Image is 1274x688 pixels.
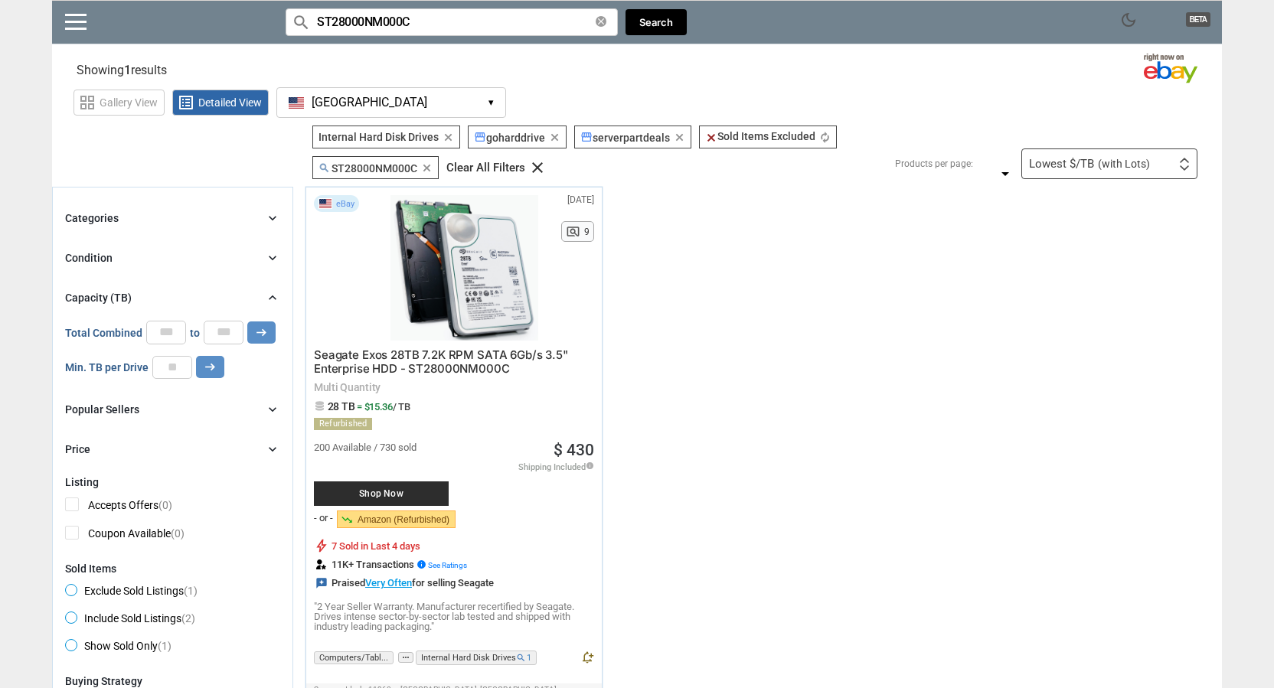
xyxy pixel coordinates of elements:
[584,227,590,236] span: 9
[474,131,486,143] i: storefront
[398,652,413,663] span: more_horiz
[314,350,568,375] a: Seagate Exos 28TB 7.2K RPM SATA 6Gb/s 3.5" Enterprise HDD - ST28000NM000C
[315,577,328,589] i: reviews
[416,559,426,569] i: info
[567,195,594,204] span: [DATE]
[318,162,417,174] span: ST28000NM000C
[314,651,394,664] span: Computers/Tabl...
[292,12,311,31] i: search
[554,442,594,458] a: $ 430
[580,132,670,144] span: serverpartdeals
[416,651,537,665] span: Internal Hard Disk Drives
[312,96,427,109] span: [GEOGRAPHIC_DATA]
[171,527,185,540] span: (0)
[332,541,420,551] span: 7 Sold in Last 4 days
[549,132,560,143] i: clear
[705,132,717,144] i: clear
[586,461,594,470] i: info
[177,93,195,112] span: list_alt
[328,400,355,412] span: 28 TB
[65,290,132,305] div: Capacity (TB)
[158,640,171,652] span: (1)
[341,514,353,526] span: trending_down
[265,402,280,417] i: chevron_right
[65,639,171,657] span: Show Sold Only
[265,290,280,305] i: chevron_right
[516,653,526,663] i: search
[65,362,149,373] span: Min. TB per Drive
[65,526,185,545] span: Coupon Available
[286,8,618,36] input: Search for models
[518,461,594,471] span: Shipping Included
[332,559,467,569] span: 11K+ Transactions
[322,489,441,498] span: Shop Now
[247,321,276,344] button: arrow_right_alt
[580,131,593,143] i: storefront
[580,651,594,664] i: notification_add
[77,64,167,77] span: Showing results
[276,87,506,118] button: [GEOGRAPHIC_DATA] ▾
[474,132,545,144] span: goharddrive
[65,328,142,338] span: Total Combined
[443,132,454,143] i: clear
[65,210,119,226] div: Categories
[265,442,280,457] i: chevron_right
[316,559,326,569] img: review.svg
[254,325,269,340] i: arrow_right_alt
[705,130,815,142] span: Sold Items Excluded
[336,200,354,208] span: eBay
[314,513,333,523] div: - or -
[1098,158,1150,169] span: (with Lots)
[65,562,280,575] div: Sold Items
[580,651,594,667] button: notification_add
[314,442,416,452] span: 200 Available / 730 sold
[1029,158,1150,170] div: Lowest $/TB
[398,652,413,664] button: more_horiz
[314,577,494,589] div: Praised for selling Seagate
[365,577,412,589] a: Very Often
[314,418,372,430] div: Refurbished
[446,162,525,174] div: Clear All Filters
[527,653,531,663] span: 1
[100,97,158,108] span: Gallery View
[566,224,580,239] span: pageview
[674,132,685,143] i: clear
[421,162,433,174] i: clear
[289,97,304,109] img: US Flag
[1119,11,1138,29] span: dark_mode
[265,250,280,266] i: chevron_right
[314,602,594,631] p: "2 Year Seller Warranty. Manufacturer recertified by Seagate. Drives intense sector-by-sector lab...
[65,402,139,417] div: Popular Sellers
[318,131,439,143] span: Internal Hard Disk Drives
[528,158,547,177] i: clear
[190,328,200,338] span: to
[626,9,687,36] button: Search
[65,675,280,687] div: Buying Strategy
[488,97,494,109] span: ▾
[78,93,96,112] span: grid_view
[181,612,195,624] span: (2)
[314,466,475,506] a: Shop Now
[337,510,456,528] a: trending_downAmazon (Refurbished)
[198,97,262,108] span: Detailed View
[393,401,410,412] span: / TB
[1186,12,1210,27] span: BETA
[314,347,568,376] span: Seagate Exos 28TB 7.2K RPM SATA 6Gb/s 3.5" Enterprise HDD - ST28000NM000C
[203,360,217,374] i: arrow_right_alt
[196,356,224,378] button: arrow_right_alt
[65,497,172,517] span: Accepts Offers
[318,198,332,209] img: USA Flag
[596,16,606,27] i: clear
[65,611,195,630] span: Include Sold Listings
[65,476,280,488] div: Listing
[65,250,113,266] div: Condition
[65,584,198,602] span: Exclude Sold Listings
[428,561,467,569] span: See Ratings
[314,382,594,393] span: Multi Quantity
[124,63,131,77] span: 1
[265,210,280,226] i: chevron_right
[158,499,172,511] span: (0)
[318,162,330,174] i: search
[895,159,973,168] div: Products per page:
